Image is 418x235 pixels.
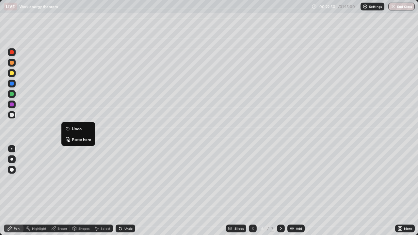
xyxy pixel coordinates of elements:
[388,3,415,10] button: End Class
[78,227,89,230] div: Shapes
[72,126,82,131] p: Undo
[32,227,46,230] div: Highlight
[259,227,266,230] div: 6
[64,135,92,143] button: Paste here
[101,227,110,230] div: Select
[72,137,91,142] p: Paste here
[64,125,92,133] button: Undo
[6,4,15,9] p: LIVE
[267,227,269,230] div: /
[19,4,58,9] p: Work energy theorem
[14,227,20,230] div: Pen
[296,227,302,230] div: Add
[289,226,295,231] img: add-slide-button
[369,5,382,8] p: Settings
[124,227,133,230] div: Undo
[57,227,67,230] div: Eraser
[404,227,412,230] div: More
[362,4,368,9] img: class-settings-icons
[391,4,396,9] img: end-class-cross
[270,226,274,231] div: 7
[234,227,244,230] div: Slides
